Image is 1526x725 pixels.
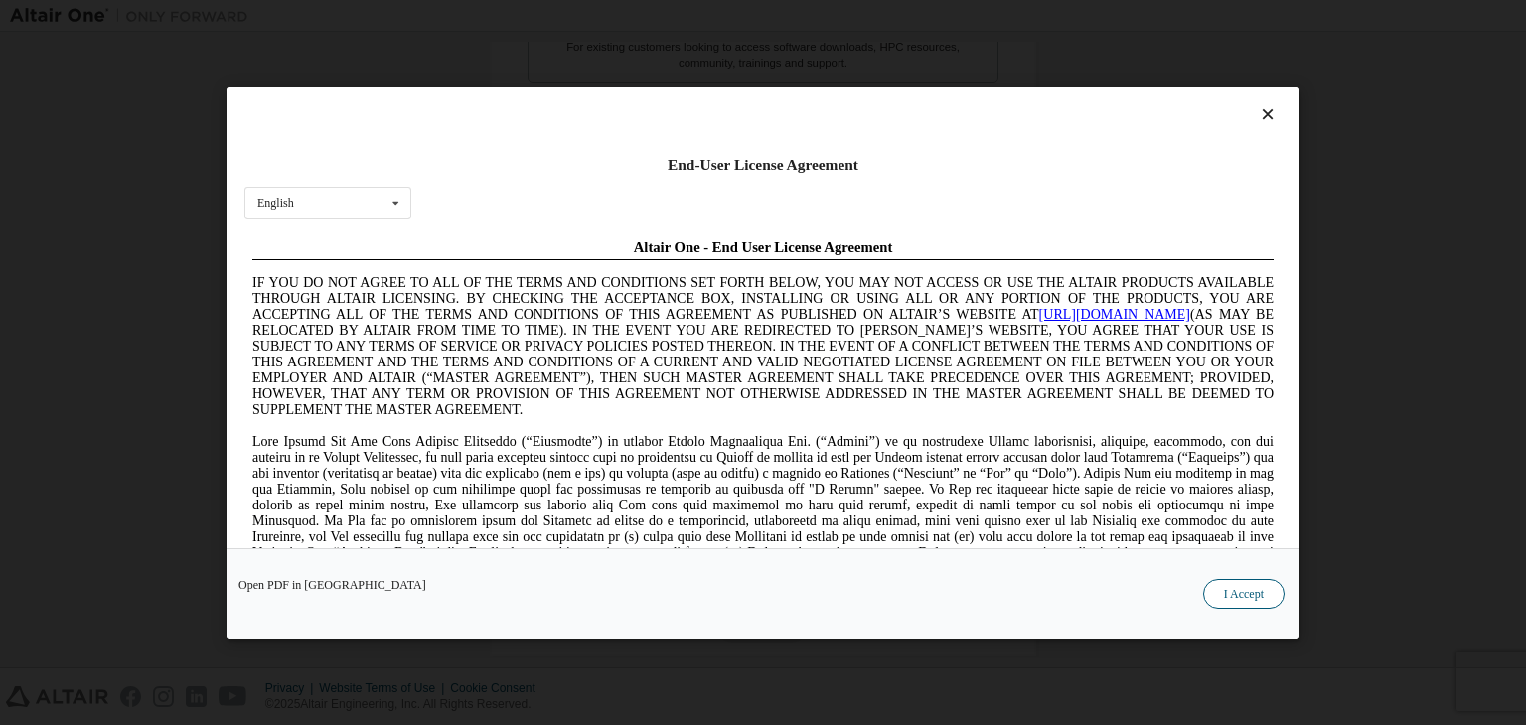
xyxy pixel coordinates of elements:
a: Open PDF in [GEOGRAPHIC_DATA] [238,579,426,591]
button: I Accept [1203,579,1285,609]
div: End-User License Agreement [244,155,1282,175]
a: [URL][DOMAIN_NAME] [795,75,946,90]
span: Altair One - End User License Agreement [389,8,649,24]
span: IF YOU DO NOT AGREE TO ALL OF THE TERMS AND CONDITIONS SET FORTH BELOW, YOU MAY NOT ACCESS OR USE... [8,44,1029,186]
span: Lore Ipsumd Sit Ame Cons Adipisc Elitseddo (“Eiusmodte”) in utlabor Etdolo Magnaaliqua Eni. (“Adm... [8,203,1029,345]
div: English [257,197,294,209]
